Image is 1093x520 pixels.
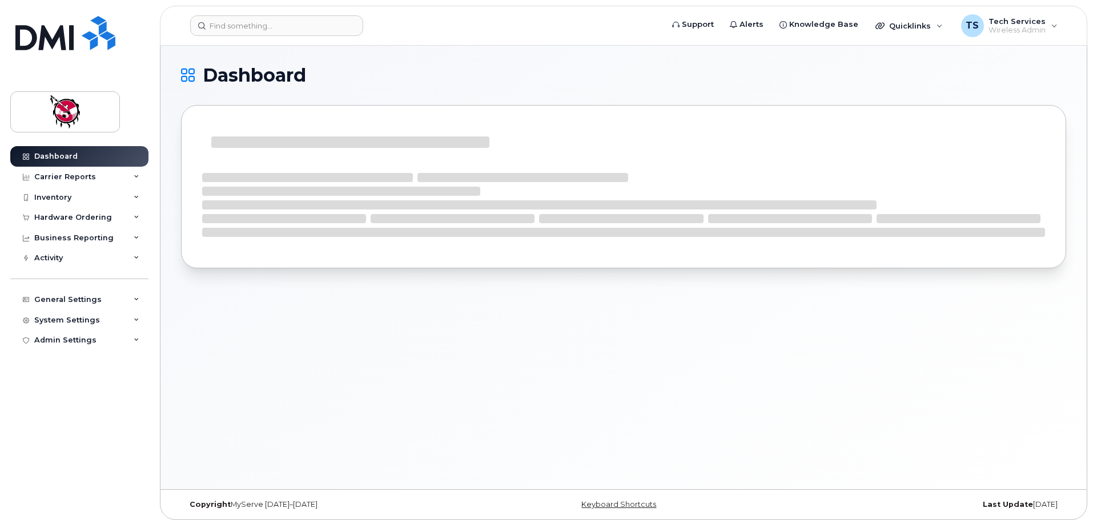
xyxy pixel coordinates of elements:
a: Keyboard Shortcuts [581,500,656,509]
div: MyServe [DATE]–[DATE] [181,500,476,509]
span: Dashboard [203,67,306,84]
strong: Last Update [983,500,1033,509]
div: [DATE] [771,500,1066,509]
strong: Copyright [190,500,231,509]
